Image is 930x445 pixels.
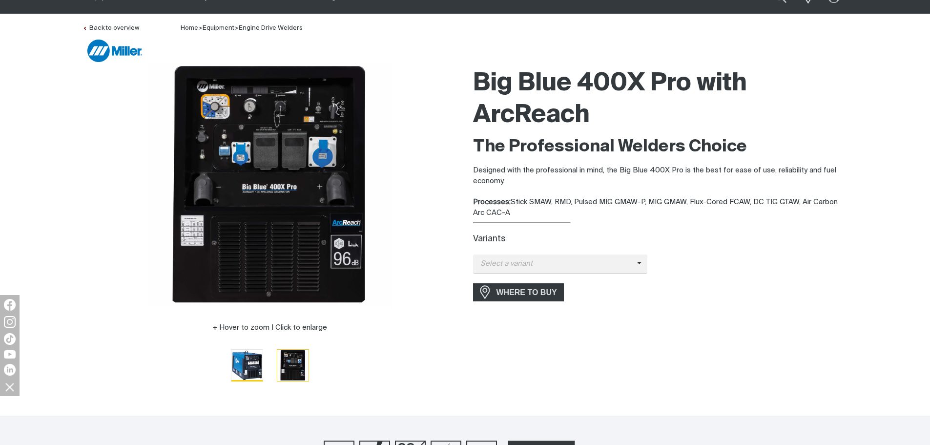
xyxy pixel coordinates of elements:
img: Instagram [4,316,16,328]
p: Designed with the professional in mind, the Big Blue 400X Pro is the best for ease of use, reliab... [473,165,848,187]
a: Home [181,24,198,31]
span: Select a variant [473,258,637,270]
label: Variants [473,235,505,243]
a: WHERE TO BUY [473,283,564,301]
a: Back to overview of Engine Drive Welders [83,25,139,31]
img: LinkedIn [4,364,16,376]
img: hide socials [1,379,18,395]
img: Facebook [4,299,16,311]
button: Go to slide 1 [231,349,263,381]
h1: Big Blue 400X Pro with ArcReach [473,68,848,131]
h2: The Professional Welders Choice [473,136,848,158]
div: Stick SMAW, RMD, Pulsed MIG GMAW-P, MIG GMAW, Flux-Cored FCAW, DC TIG GTAW, Air Carbon Arc CAC-A [473,197,848,219]
span: WHERE TO BUY [490,285,563,300]
span: > [234,25,239,31]
img: Miller [87,40,142,62]
img: Big Blue 400X Pro with ArcReach [148,63,392,307]
strong: Processes: [473,198,511,206]
button: Go to slide 2 [277,349,309,381]
img: Big Blue 400X Pro with ArcReach [231,350,263,381]
button: Hover to zoom | Click to enlarge [207,322,333,334]
img: Big Blue 400X Pro with ArcReach [277,350,309,381]
img: TikTok [4,333,16,345]
a: Equipment [203,25,234,31]
span: Home [181,25,198,31]
span: > [198,25,203,31]
a: Engine Drive Welders [239,25,303,31]
img: YouTube [4,350,16,359]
